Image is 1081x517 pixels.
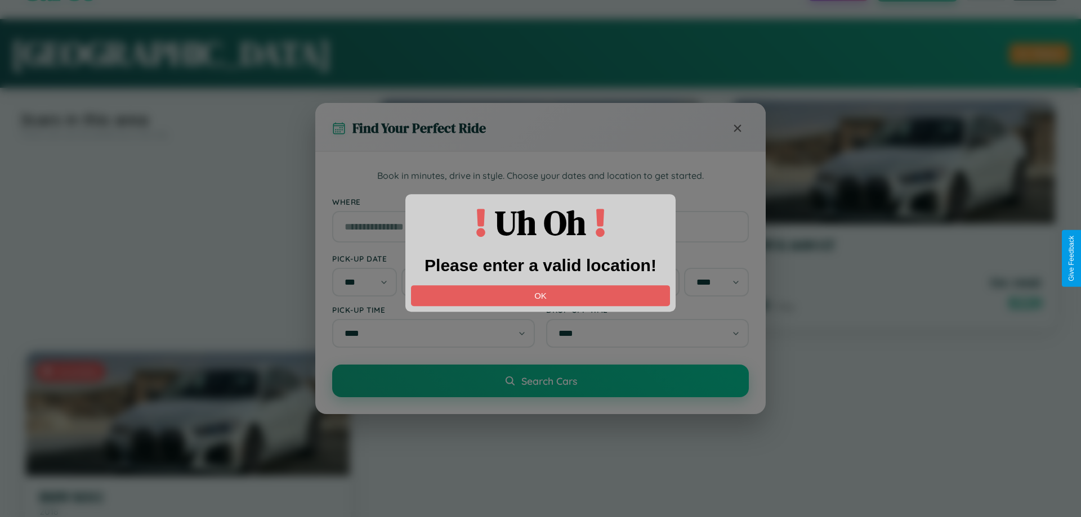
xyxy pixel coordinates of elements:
[546,305,749,314] label: Drop-off Time
[521,375,577,387] span: Search Cars
[332,169,749,183] p: Book in minutes, drive in style. Choose your dates and location to get started.
[332,305,535,314] label: Pick-up Time
[352,119,486,137] h3: Find Your Perfect Ride
[332,197,749,206] label: Where
[546,254,749,263] label: Drop-off Date
[332,254,535,263] label: Pick-up Date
